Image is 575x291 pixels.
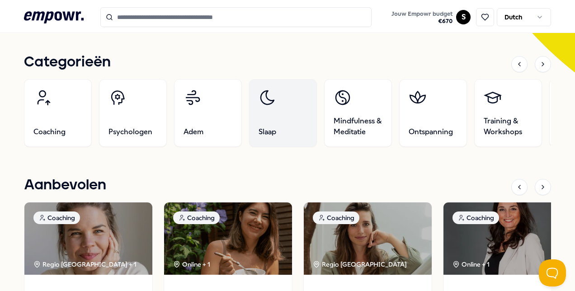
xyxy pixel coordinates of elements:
[99,79,167,147] a: Psychologen
[33,259,137,269] div: Regio [GEOGRAPHIC_DATA] + 1
[24,79,92,147] a: Coaching
[391,10,452,18] span: Jouw Empowr budget
[474,79,542,147] a: Training & Workshops
[324,79,392,147] a: Mindfulness & Meditatie
[100,7,372,27] input: Search for products, categories or subcategories
[390,9,454,27] button: Jouw Empowr budget€670
[409,127,453,137] span: Ontspanning
[391,18,452,25] span: € 670
[443,202,571,275] img: package image
[184,127,203,137] span: Adem
[313,211,359,224] div: Coaching
[249,79,317,147] a: Slaap
[484,116,533,137] span: Training & Workshops
[24,51,111,74] h1: Categorieën
[108,127,152,137] span: Psychologen
[388,8,456,27] a: Jouw Empowr budget€670
[33,127,66,137] span: Coaching
[313,259,408,269] div: Regio [GEOGRAPHIC_DATA]
[456,10,471,24] button: S
[164,202,292,275] img: package image
[173,259,210,269] div: Online + 1
[24,202,152,275] img: package image
[304,202,432,275] img: package image
[539,259,566,286] iframe: Help Scout Beacon - Open
[334,116,382,137] span: Mindfulness & Meditatie
[173,211,220,224] div: Coaching
[174,79,242,147] a: Adem
[24,174,106,197] h1: Aanbevolen
[33,211,80,224] div: Coaching
[452,211,499,224] div: Coaching
[399,79,467,147] a: Ontspanning
[259,127,276,137] span: Slaap
[452,259,490,269] div: Online + 1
